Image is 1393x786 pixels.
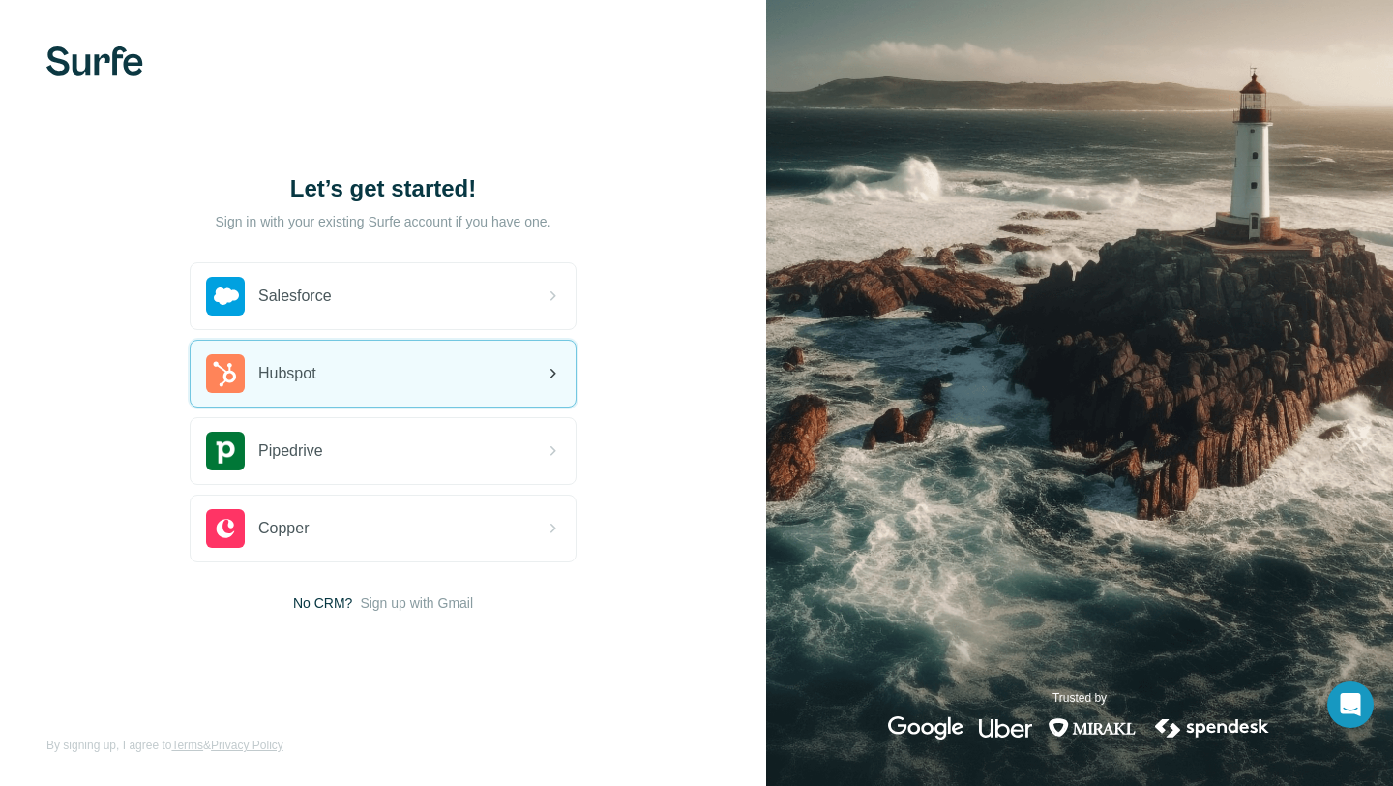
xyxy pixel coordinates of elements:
[46,737,283,754] span: By signing up, I agree to &
[211,739,283,752] a: Privacy Policy
[171,739,203,752] a: Terms
[258,517,309,540] span: Copper
[888,716,963,740] img: google's logo
[206,432,245,470] img: pipedrive's logo
[1052,689,1107,707] p: Trusted by
[206,509,245,548] img: copper's logo
[46,46,143,76] img: Surfe's logo
[293,593,352,613] span: No CRM?
[1327,681,1374,728] div: Open Intercom Messenger
[1048,716,1137,740] img: mirakl's logo
[215,212,550,231] p: Sign in with your existing Surfe account if you have one.
[206,354,245,393] img: hubspot's logo
[258,285,332,308] span: Salesforce
[258,362,316,385] span: Hubspot
[206,277,245,316] img: salesforce's logo
[190,173,577,204] h1: Let’s get started!
[360,593,473,613] button: Sign up with Gmail
[1152,716,1272,740] img: spendesk's logo
[258,439,323,463] span: Pipedrive
[979,716,1032,740] img: uber's logo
